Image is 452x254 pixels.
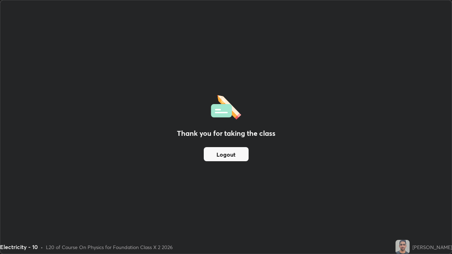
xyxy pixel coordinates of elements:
[41,243,43,251] div: •
[204,147,249,161] button: Logout
[395,240,410,254] img: a7b70bf01d14457188b56ea487e8ae96.jpg
[211,93,241,120] img: offlineFeedback.1438e8b3.svg
[46,243,173,251] div: L20 of Course On Physics for Foundation Class X 2 2026
[412,243,452,251] div: [PERSON_NAME]
[177,128,275,139] h2: Thank you for taking the class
